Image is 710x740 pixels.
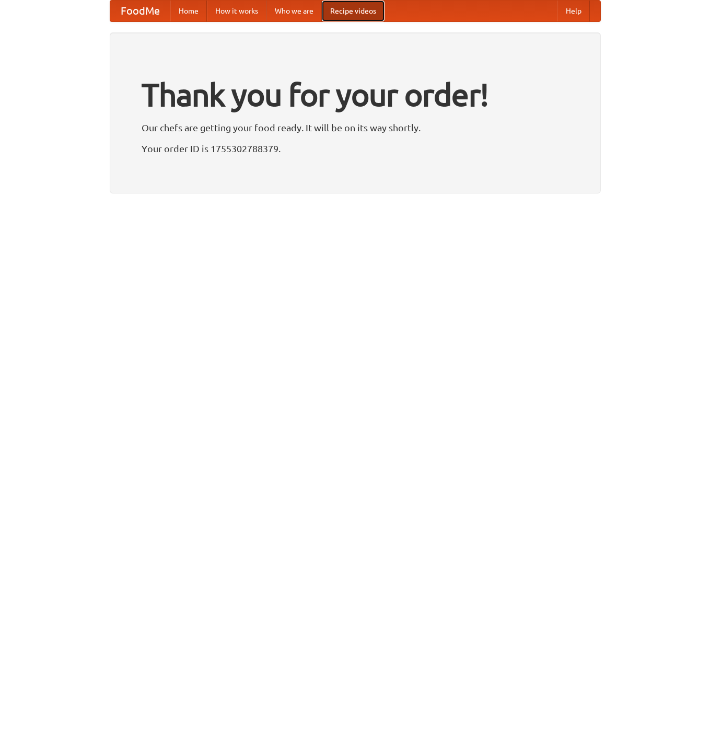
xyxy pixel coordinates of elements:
[142,70,569,120] h1: Thank you for your order!
[557,1,590,21] a: Help
[322,1,385,21] a: Recipe videos
[142,120,569,135] p: Our chefs are getting your food ready. It will be on its way shortly.
[207,1,266,21] a: How it works
[110,1,170,21] a: FoodMe
[266,1,322,21] a: Who we are
[170,1,207,21] a: Home
[142,141,569,156] p: Your order ID is 1755302788379.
